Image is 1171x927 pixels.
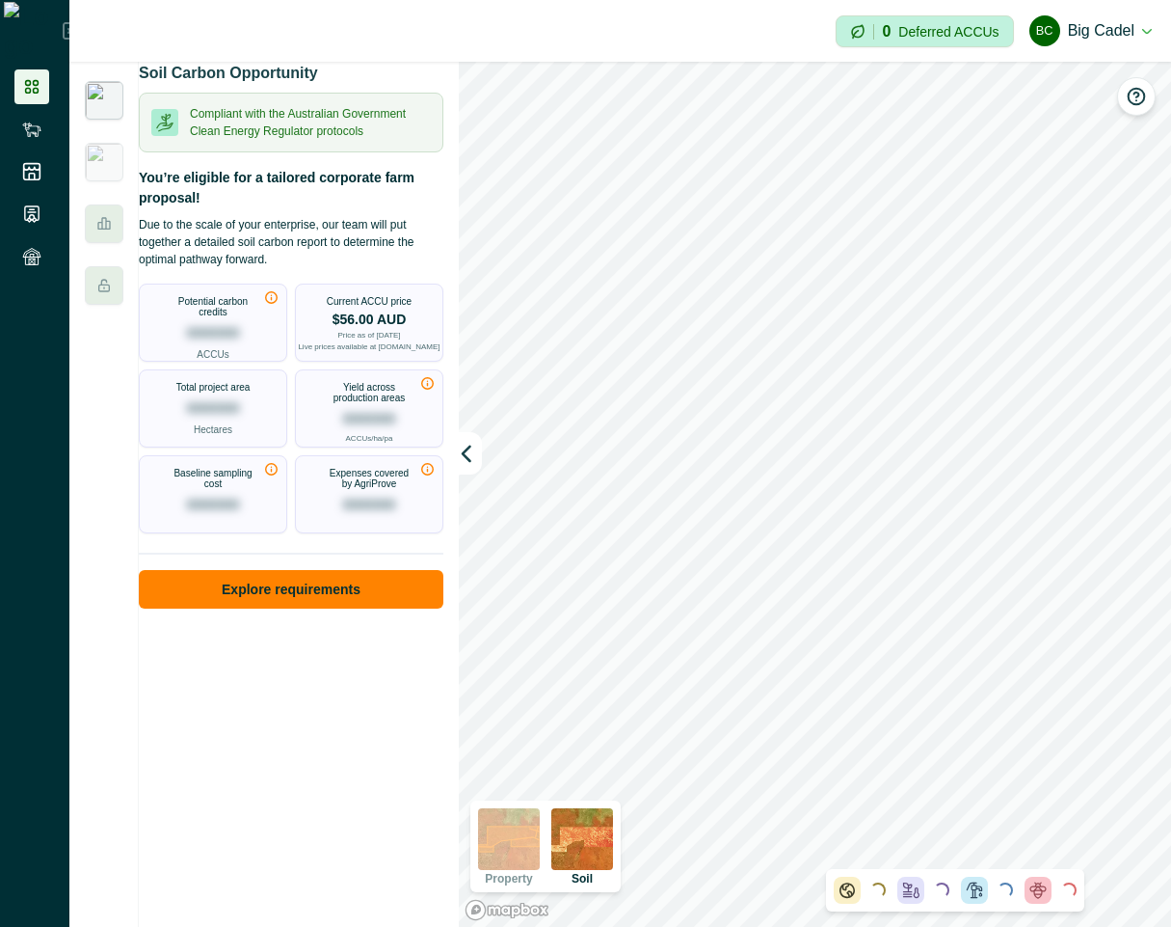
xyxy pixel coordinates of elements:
p: Current ACCU price [327,296,412,307]
p: Compliant with the Australian Government Clean Energy Regulator protocols [190,105,431,140]
p: Due to the scale of your enterprise, our team will put together a detailed soil carbon report to ... [139,216,443,268]
p: ACCUs/ha/pa [346,433,393,445]
p: 0000000 [343,409,396,429]
a: Live prices available at [DOMAIN_NAME] [298,343,439,351]
img: Logo [4,2,63,60]
p: Property [485,873,532,885]
img: insight_carbon.png [85,81,123,120]
p: Expenses covered by AgriProve [325,468,414,489]
a: Mapbox logo [465,899,549,921]
p: 0 [882,24,891,40]
p: Price as of [DATE] [337,332,400,340]
p: Baseline sampling cost [169,468,258,489]
p: Total project area [176,382,251,393]
img: insight_readygraze.jpg [85,143,123,181]
p: $56.00 AUD [333,313,407,326]
p: Yield across production areas [325,382,414,403]
p: You’re eligible for a tailored corporate farm proposal! [139,168,443,208]
p: ACCUs [197,347,228,362]
img: soil preview [551,808,613,870]
canvas: Map [459,62,1171,927]
p: Soil [572,873,593,885]
button: Explore requirements [139,570,443,609]
img: property preview [478,808,540,870]
p: 0000000 [343,495,396,515]
p: Deferred ACCUs [898,24,998,39]
p: Soil Carbon Opportunity [139,62,318,85]
p: Potential carbon credits [169,296,258,317]
p: 0000000 [187,398,240,419]
p: Hectares [194,423,232,437]
p: 0000000 [187,323,240,343]
button: Big CadelBig Cadel [1029,8,1152,54]
p: 0000000 [187,495,240,515]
